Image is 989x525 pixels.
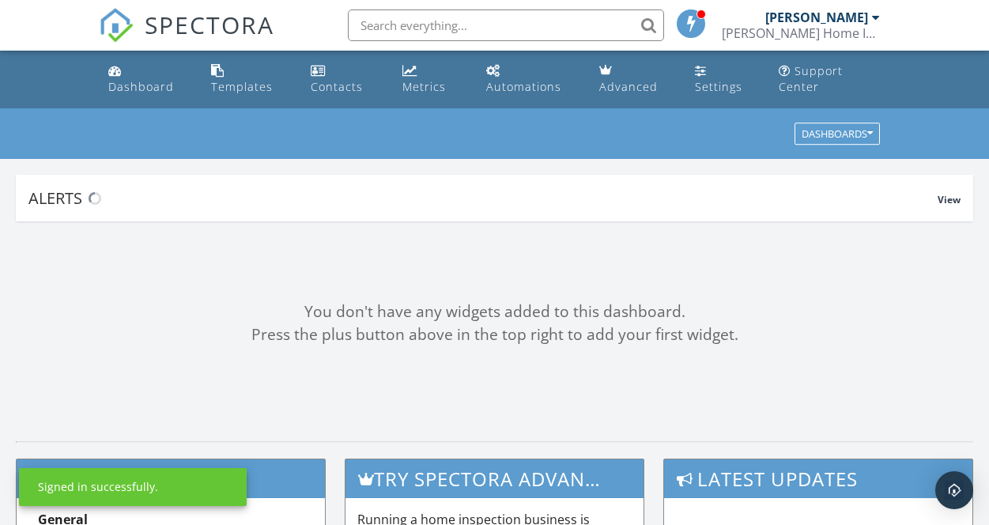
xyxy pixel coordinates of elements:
div: Support Center [779,63,843,94]
a: Contacts [304,57,383,102]
a: Advanced [593,57,676,102]
div: Signed in successfully. [38,479,158,495]
h3: Latest Updates [664,459,972,498]
h3: Try spectora advanced [DATE] [345,459,644,498]
div: Alerts [28,187,938,209]
a: Metrics [396,57,467,102]
div: Press the plus button above in the top right to add your first widget. [16,323,973,346]
div: Dashboards [802,129,873,140]
span: SPECTORA [145,8,274,41]
a: Support Center [772,57,887,102]
img: The Best Home Inspection Software - Spectora [99,8,134,43]
div: Templates [211,79,273,94]
a: Settings [689,57,761,102]
a: Automations (Basic) [480,57,580,102]
h3: Support [17,459,325,498]
div: Open Intercom Messenger [935,471,973,509]
div: Metrics [402,79,446,94]
a: SPECTORA [99,21,274,55]
input: Search everything... [348,9,664,41]
div: Brosnan Home Inspections LLC [722,25,880,41]
button: Dashboards [795,123,880,145]
div: You don't have any widgets added to this dashboard. [16,300,973,323]
span: View [938,193,961,206]
div: Automations [486,79,561,94]
div: [PERSON_NAME] [765,9,868,25]
a: Dashboard [102,57,192,102]
div: Advanced [599,79,658,94]
div: Dashboard [108,79,174,94]
a: Templates [205,57,292,102]
div: Contacts [311,79,363,94]
div: Settings [695,79,742,94]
